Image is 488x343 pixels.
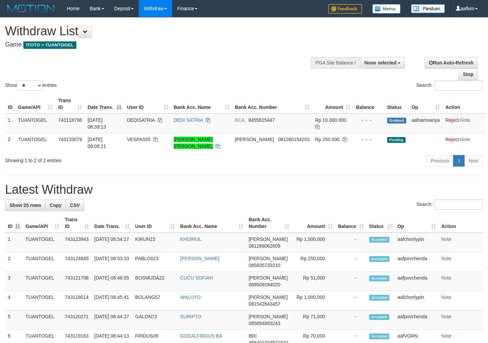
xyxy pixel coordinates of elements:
[353,94,384,114] th: Balance
[5,213,23,233] th: ID: activate to sort column descending
[443,114,485,133] td: ·
[65,199,84,211] a: CSV
[315,137,339,142] span: Rp 250.000
[312,94,353,114] th: Amount: activate to sort column ascending
[395,233,438,252] td: aafchonlypin
[15,94,55,114] th: Game/API: activate to sort column ascending
[235,137,274,142] span: [PERSON_NAME]
[5,133,15,152] td: 2
[395,213,438,233] th: Op: activate to sort column ascending
[132,213,177,233] th: User ID: activate to sort column ascending
[23,252,62,272] td: TUANTOGEL
[23,310,62,330] td: TUANTOGEL
[369,314,390,320] span: Accepted
[235,117,244,123] span: BCA
[180,236,201,242] a: KHOIRUL
[45,199,66,211] a: Copy
[15,114,55,133] td: TUANTOGEL
[5,41,319,48] h4: Game:
[369,275,390,281] span: Accepted
[292,252,335,272] td: Rp 250,000
[364,60,397,65] span: None selected
[23,272,62,291] td: TUANTOGEL
[372,4,401,14] img: Button%20Memo.svg
[460,117,470,123] a: Note
[58,137,82,142] span: 743133079
[249,282,280,287] span: Copy 089509184020 to clipboard
[92,252,133,272] td: [DATE] 08:53:33
[249,301,280,307] span: Copy 081542643457 to clipboard
[292,272,335,291] td: Rp 51,000
[132,272,177,291] td: BOSMUDA22
[416,199,483,210] label: Search:
[356,136,382,143] div: - - -
[180,275,213,281] a: CUCU SOFIAH
[328,4,362,14] img: Feedback.jpg
[5,183,483,196] h1: Latest Withdraw
[92,213,133,233] th: Date Trans.: activate to sort column ascending
[369,237,390,243] span: Accepted
[5,3,57,14] img: MOTION_logo.png
[335,310,367,330] td: -
[92,291,133,310] td: [DATE] 08:45:41
[441,256,451,261] a: Note
[249,294,288,300] span: [PERSON_NAME]
[445,137,459,142] a: Reject
[23,213,62,233] th: Game/API: activate to sort column ascending
[249,314,288,319] span: [PERSON_NAME]
[292,213,335,233] th: Amount: activate to sort column ascending
[62,272,92,291] td: 743121708
[248,117,275,123] span: Copy 8455625447 to clipboard
[367,213,395,233] th: Status: activate to sort column ascending
[460,137,470,142] a: Note
[292,310,335,330] td: Rp 71,000
[441,333,451,339] a: Note
[62,310,92,330] td: 743120271
[395,252,438,272] td: aafpovchenda
[127,117,155,123] span: DEDISATRIA
[10,203,41,208] span: Show 25 rows
[249,321,280,326] span: Copy 085894883243 to clipboard
[58,117,82,123] span: 743118798
[92,272,133,291] td: [DATE] 08:46:05
[426,155,453,167] a: Previous
[395,291,438,310] td: aafchonlypin
[70,203,80,208] span: CSV
[174,137,213,149] a: [PERSON_NAME] [PERSON_NAME]
[62,291,92,310] td: 743118014
[62,233,92,252] td: 743123943
[441,275,451,281] a: Note
[335,272,367,291] td: -
[17,80,42,91] select: Showentries
[132,252,177,272] td: PABLO023
[5,310,23,330] td: 5
[5,94,15,114] th: ID
[441,236,451,242] a: Note
[5,80,57,91] label: Show entries
[132,310,177,330] td: GALON72
[88,137,106,149] span: [DATE] 09:08:21
[249,243,280,249] span: Copy 081266062609 to clipboard
[387,118,406,123] span: Grabbed
[335,213,367,233] th: Balance: activate to sort column ascending
[311,57,360,69] div: PGA Site Balance /
[292,233,335,252] td: Rp 1,500,000
[409,114,443,133] td: aafsamsanya
[249,236,288,242] span: [PERSON_NAME]
[174,117,203,123] a: DEDI SATRIA
[249,256,288,261] span: [PERSON_NAME]
[435,199,483,210] input: Search:
[445,117,459,123] a: Reject
[395,310,438,330] td: aafpovchenda
[232,94,312,114] th: Bank Acc. Number: activate to sort column ascending
[5,24,319,38] h1: Withdraw List
[453,155,465,167] a: 1
[387,137,406,143] span: Pending
[5,114,15,133] td: 1
[23,41,76,49] span: ITOTO > TUANTOGEL
[435,80,483,91] input: Search:
[180,333,222,339] a: GODALFRIDUS BA
[23,233,62,252] td: TUANTOGEL
[177,213,246,233] th: Bank Acc. Name: activate to sort column ascending
[384,94,409,114] th: Status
